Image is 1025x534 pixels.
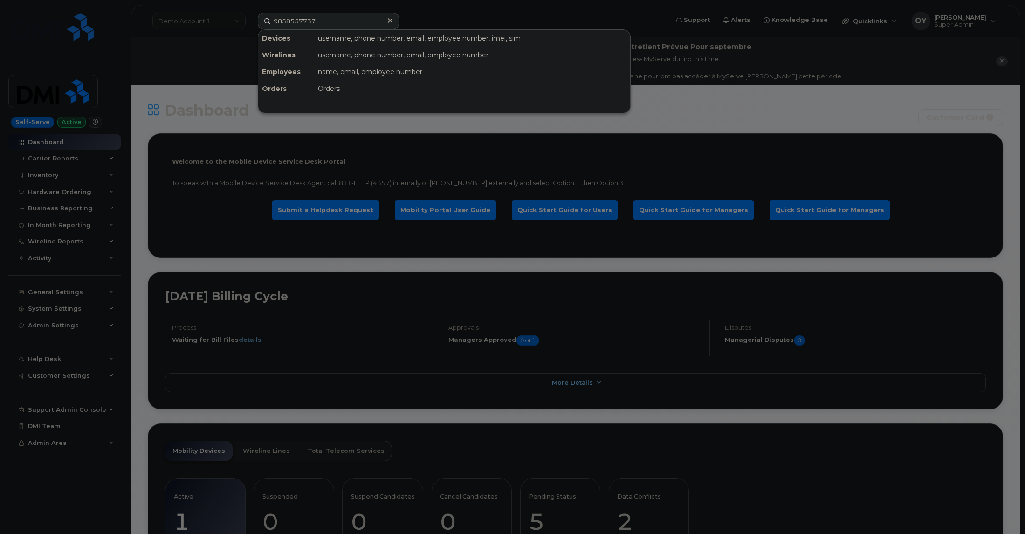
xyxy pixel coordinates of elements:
[314,30,630,47] div: username, phone number, email, employee number, imei, sim
[258,30,314,47] div: Devices
[258,47,314,63] div: Wirelines
[258,80,314,97] div: Orders
[314,80,630,97] div: Orders
[314,47,630,63] div: username, phone number, email, employee number
[314,63,630,80] div: name, email, employee number
[258,63,314,80] div: Employees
